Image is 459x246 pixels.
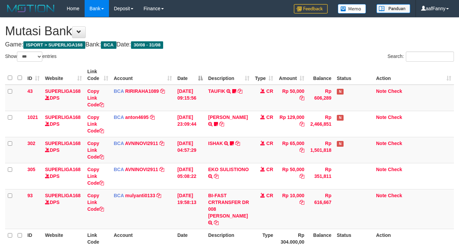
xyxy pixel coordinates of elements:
[42,85,85,111] td: DPS
[294,4,328,14] img: Feedback.jpg
[125,115,149,120] a: anton4695
[175,163,205,189] td: [DATE] 05:08:22
[45,141,81,146] a: SUPERLIGA168
[175,189,205,229] td: [DATE] 19:58:13
[276,137,307,163] td: Rp 65,000
[159,167,164,172] a: Copy AVNINOVI2911 to clipboard
[376,193,387,198] a: Note
[276,111,307,137] td: Rp 129,000
[205,65,252,85] th: Description: activate to sort column ascending
[214,173,219,179] a: Copy EKO SULISTIONO to clipboard
[300,147,304,153] a: Copy Rp 65,000 to clipboard
[266,167,273,172] span: CR
[27,167,35,172] span: 305
[87,115,104,134] a: Copy Link Code
[307,65,334,85] th: Balance
[5,3,57,14] img: MOTION_logo.png
[337,115,344,121] span: Has Note
[150,115,155,120] a: Copy anton4695 to clipboard
[388,115,402,120] a: Check
[276,189,307,229] td: Rp 10,000
[208,115,248,120] a: [PERSON_NAME]
[125,167,158,172] a: AVNINOVI2911
[266,115,273,120] span: CR
[276,163,307,189] td: Rp 50,000
[376,115,387,120] a: Note
[25,65,42,85] th: ID: activate to sort column ascending
[175,65,205,85] th: Date: activate to sort column descending
[337,89,344,95] span: Has Note
[23,41,85,49] span: ISPORT > SUPERLIGA168
[5,52,57,62] label: Show entries
[101,41,116,49] span: BCA
[388,88,402,94] a: Check
[334,65,373,85] th: Status
[42,137,85,163] td: DPS
[266,141,273,146] span: CR
[87,167,104,186] a: Copy Link Code
[42,65,85,85] th: Website: activate to sort column ascending
[131,41,163,49] span: 30/08 - 31/08
[307,189,334,229] td: Rp 616,667
[27,141,35,146] span: 302
[376,167,387,172] a: Note
[214,220,219,225] a: Copy BI-FAST CRTRANSFER DR 008 YERIK ELO BERNADUS to clipboard
[238,88,242,94] a: Copy TAUFIK to clipboard
[114,193,124,198] span: BCA
[300,173,304,179] a: Copy Rp 50,000 to clipboard
[388,52,454,62] label: Search:
[156,193,161,198] a: Copy mulyanti0133 to clipboard
[87,88,104,107] a: Copy Link Code
[175,85,205,111] td: [DATE] 09:15:56
[219,121,224,127] a: Copy SRI BASUKI to clipboard
[307,85,334,111] td: Rp 606,289
[45,88,81,94] a: SUPERLIGA168
[114,88,124,94] span: BCA
[5,41,454,48] h4: Game: Bank: Date:
[208,167,249,172] a: EKO SULISTIONO
[27,88,33,94] span: 43
[17,52,42,62] select: Showentries
[125,141,158,146] a: AVNINOVI2911
[300,121,304,127] a: Copy Rp 129,000 to clipboard
[266,193,273,198] span: CR
[300,95,304,101] a: Copy Rp 50,000 to clipboard
[27,115,38,120] span: 1021
[388,193,402,198] a: Check
[114,141,124,146] span: BCA
[175,137,205,163] td: [DATE] 04:57:29
[373,65,454,85] th: Action: activate to sort column ascending
[42,189,85,229] td: DPS
[85,65,111,85] th: Link Code: activate to sort column ascending
[307,163,334,189] td: Rp 351,811
[87,141,104,160] a: Copy Link Code
[337,141,344,147] span: Has Note
[111,65,175,85] th: Account: activate to sort column ascending
[5,24,454,38] h1: Mutasi Bank
[125,88,159,94] a: RIRIRAHA1089
[388,141,402,146] a: Check
[376,88,387,94] a: Note
[300,200,304,205] a: Copy Rp 10,000 to clipboard
[42,111,85,137] td: DPS
[114,167,124,172] span: BCA
[114,115,124,120] span: BCA
[307,111,334,137] td: Rp 2,466,851
[175,111,205,137] td: [DATE] 23:09:44
[307,137,334,163] td: Rp 1,501,818
[252,65,276,85] th: Type: activate to sort column ascending
[208,88,225,94] a: TAUFIK
[266,88,273,94] span: CR
[388,167,402,172] a: Check
[338,4,366,14] img: Button%20Memo.svg
[276,65,307,85] th: Amount: activate to sort column ascending
[235,141,240,146] a: Copy ISHAK to clipboard
[45,193,81,198] a: SUPERLIGA168
[87,193,104,212] a: Copy Link Code
[208,141,223,146] a: ISHAK
[160,88,165,94] a: Copy RIRIRAHA1089 to clipboard
[376,141,387,146] a: Note
[125,193,155,198] a: mulyanti0133
[205,189,252,229] td: BI-FAST CRTRANSFER DR 008 [PERSON_NAME]
[45,167,81,172] a: SUPERLIGA168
